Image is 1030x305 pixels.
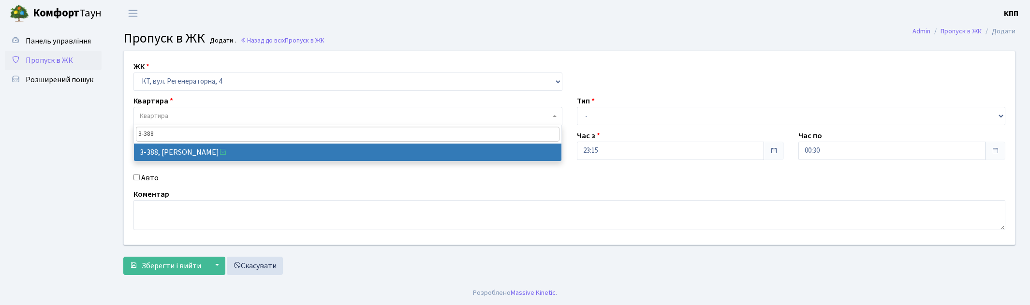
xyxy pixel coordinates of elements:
label: Авто [141,172,159,184]
img: logo.png [10,4,29,23]
a: Назад до всіхПропуск в ЖК [240,36,324,45]
nav: breadcrumb [898,21,1030,42]
label: Час з [577,130,600,142]
span: Пропуск в ЖК [26,55,73,66]
a: Скасувати [227,257,283,275]
li: 3-388, [PERSON_NAME] [134,144,561,161]
b: Комфорт [33,5,79,21]
label: Коментар [133,189,169,200]
label: Час по [798,130,822,142]
button: Зберегти і вийти [123,257,207,275]
button: Переключити навігацію [121,5,145,21]
a: Admin [912,26,930,36]
small: Додати . [208,37,236,45]
label: ЖК [133,61,149,73]
a: Пропуск в ЖК [941,26,982,36]
a: Massive Kinetic [511,288,556,298]
span: Пропуск в ЖК [123,29,205,48]
a: КПП [1004,8,1018,19]
label: Тип [577,95,595,107]
li: Додати [982,26,1015,37]
span: Панель управління [26,36,91,46]
a: Розширений пошук [5,70,102,89]
a: Пропуск в ЖК [5,51,102,70]
a: Панель управління [5,31,102,51]
span: Пропуск в ЖК [285,36,324,45]
span: Розширений пошук [26,74,93,85]
span: Зберегти і вийти [142,261,201,271]
div: Розроблено . [473,288,557,298]
span: Квартира [140,111,168,121]
span: Таун [33,5,102,22]
label: Квартира [133,95,173,107]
